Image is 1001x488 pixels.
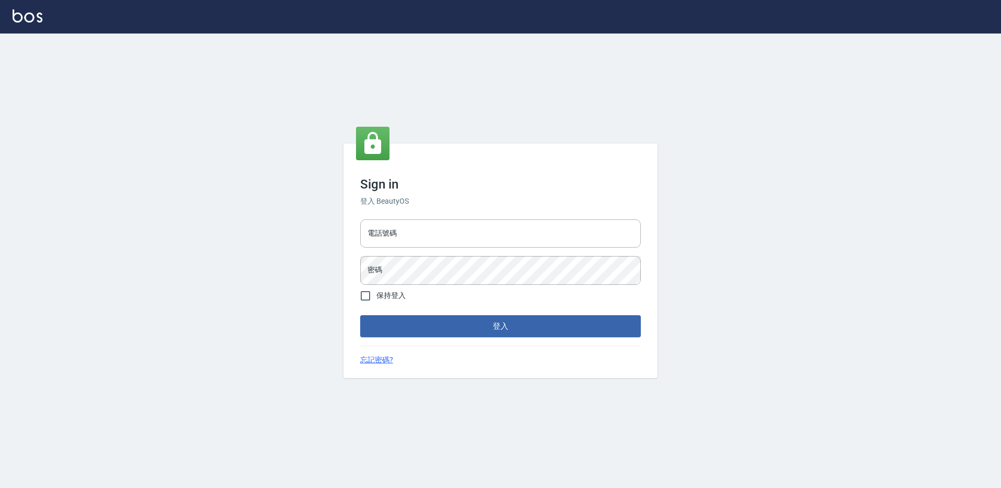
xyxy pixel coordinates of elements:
h6: 登入 BeautyOS [360,196,641,207]
button: 登入 [360,315,641,337]
img: Logo [13,9,42,23]
a: 忘記密碼? [360,354,393,365]
span: 保持登入 [376,290,406,301]
h3: Sign in [360,177,641,192]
